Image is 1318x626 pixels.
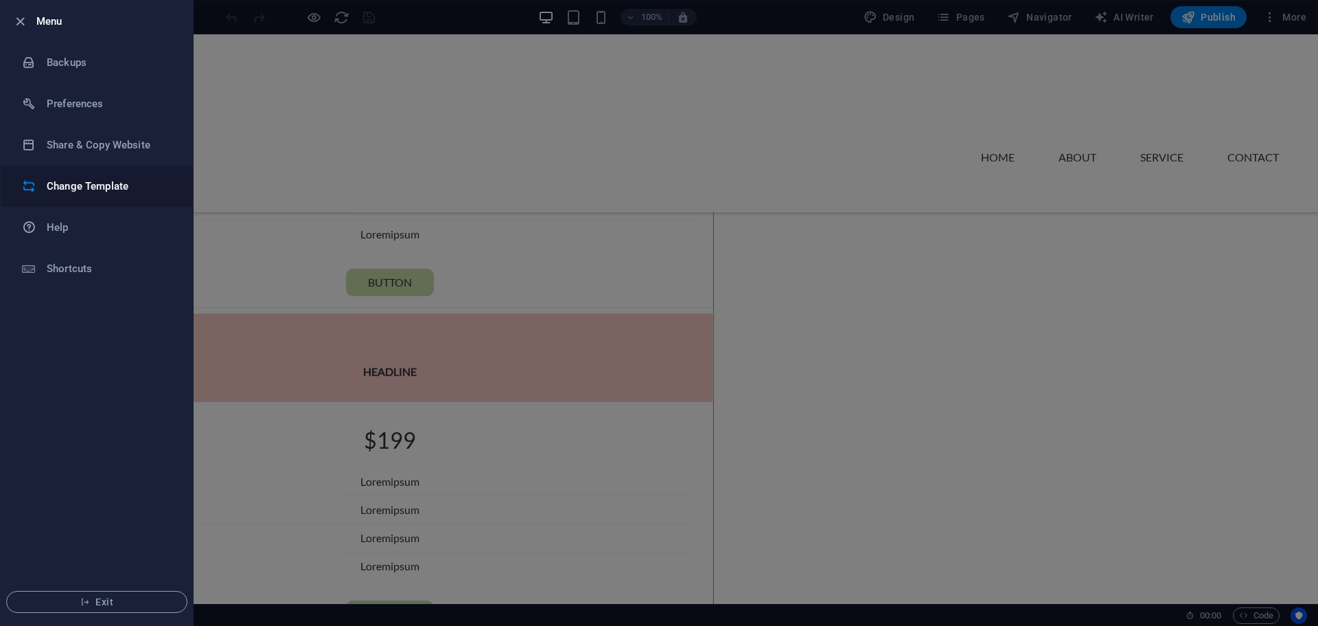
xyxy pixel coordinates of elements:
[47,96,174,112] h6: Preferences
[47,54,174,71] h6: Backups
[6,591,187,613] button: Exit
[18,596,176,607] span: Exit
[36,13,182,30] h6: Menu
[47,137,174,153] h6: Share & Copy Website
[47,219,174,236] h6: Help
[1,207,193,248] a: Help
[47,260,174,277] h6: Shortcuts
[47,178,174,194] h6: Change Template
